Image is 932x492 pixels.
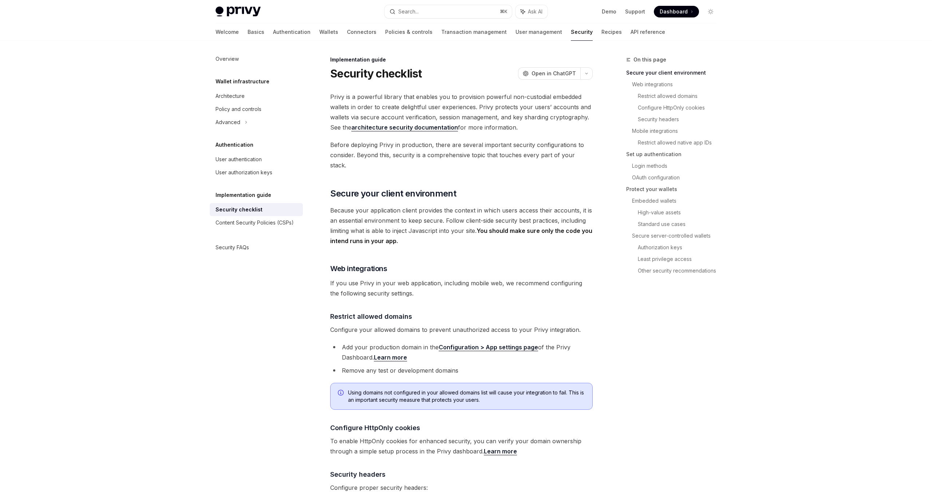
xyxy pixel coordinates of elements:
a: User authentication [210,153,303,166]
span: Web integrations [330,263,387,274]
a: Embedded wallets [632,195,722,207]
a: Demo [602,8,616,15]
span: If you use Privy in your web application, including mobile web, we recommend configuring the foll... [330,278,593,298]
a: Learn more [374,354,407,361]
a: API reference [631,23,665,41]
svg: Info [338,390,345,397]
span: Before deploying Privy in production, there are several important security configurations to cons... [330,140,593,170]
a: Login methods [632,160,722,172]
a: Secure your client environment [626,67,722,79]
a: User management [516,23,562,41]
a: Transaction management [441,23,507,41]
div: Advanced [216,118,240,127]
span: Secure your client environment [330,188,456,199]
a: Dashboard [654,6,699,17]
a: Restrict allowed native app IDs [638,137,722,148]
div: Security FAQs [216,243,249,252]
a: Mobile integrations [632,125,722,137]
div: Content Security Policies (CSPs) [216,218,294,227]
a: Connectors [347,23,376,41]
span: Because your application client provides the context in which users access their accounts, it is ... [330,205,593,246]
a: High-value assets [638,207,722,218]
span: Configure your allowed domains to prevent unauthorized access to your Privy integration. [330,325,593,335]
a: Configure HttpOnly cookies [638,102,722,114]
div: Implementation guide [330,56,593,63]
a: Security [571,23,593,41]
h1: Security checklist [330,67,422,80]
a: Set up authentication [626,148,722,160]
a: Web integrations [632,79,722,90]
a: Policies & controls [385,23,433,41]
a: Security FAQs [210,241,303,254]
a: Overview [210,52,303,66]
span: Dashboard [660,8,688,15]
span: ⌘ K [500,9,508,15]
span: To enable HttpOnly cookies for enhanced security, you can verify your domain ownership through a ... [330,436,593,456]
a: Authorization keys [638,242,722,253]
button: Search...⌘K [384,5,512,18]
a: Restrict allowed domains [638,90,722,102]
a: Secure server-controlled wallets [632,230,722,242]
a: Support [625,8,645,15]
a: Security headers [638,114,722,125]
div: Security checklist [216,205,262,214]
h5: Wallet infrastructure [216,77,269,86]
a: Content Security Policies (CSPs) [210,216,303,229]
a: Configuration > App settings page [439,344,538,351]
h5: Authentication [216,140,253,149]
a: Welcome [216,23,239,41]
button: Open in ChatGPT [518,67,580,80]
span: Restrict allowed domains [330,312,412,321]
button: Ask AI [516,5,548,18]
a: Standard use cases [638,218,722,230]
a: Other security recommendations [638,265,722,277]
button: Toggle dark mode [705,6,716,17]
a: Protect your wallets [626,183,722,195]
a: Authentication [273,23,311,41]
img: light logo [216,7,261,17]
li: Remove any test or development domains [330,365,593,376]
a: OAuth configuration [632,172,722,183]
div: Overview [216,55,239,63]
span: Using domains not configured in your allowed domains list will cause your integration to fail. Th... [348,389,585,404]
a: Recipes [601,23,622,41]
div: Policy and controls [216,105,261,114]
span: On this page [633,55,666,64]
div: Search... [398,7,419,16]
a: Learn more [484,448,517,455]
span: Open in ChatGPT [532,70,576,77]
a: Least privilege access [638,253,722,265]
span: Configure HttpOnly cookies [330,423,420,433]
span: Ask AI [528,8,542,15]
div: User authentication [216,155,262,164]
h5: Implementation guide [216,191,271,199]
li: Add your production domain in the of the Privy Dashboard. [330,342,593,362]
a: Basics [248,23,264,41]
a: Architecture [210,90,303,103]
a: User authorization keys [210,166,303,179]
span: Security headers [330,469,386,479]
a: Policy and controls [210,103,303,116]
a: Wallets [319,23,338,41]
div: Architecture [216,92,245,100]
a: Security checklist [210,203,303,216]
a: architecture security documentation [351,124,458,131]
span: Privy is a powerful library that enables you to provision powerful non-custodial embedded wallets... [330,92,593,132]
div: User authorization keys [216,168,272,177]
